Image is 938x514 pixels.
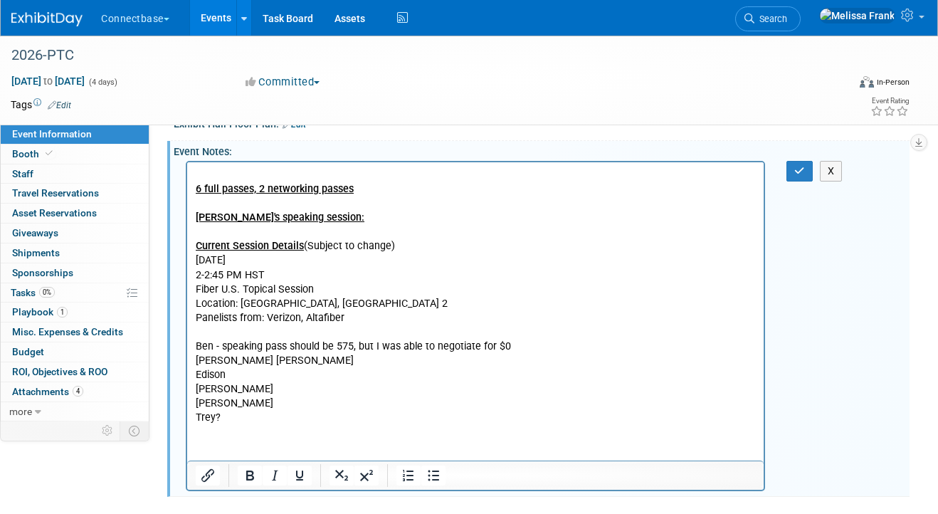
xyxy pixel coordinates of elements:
[11,12,83,26] img: ExhibitDay
[1,164,149,184] a: Staff
[11,98,71,112] td: Tags
[870,98,909,105] div: Event Rating
[1,224,149,243] a: Giveaways
[12,267,73,278] span: Sponsorships
[1,382,149,402] a: Attachments4
[12,247,60,258] span: Shipments
[39,287,55,298] span: 0%
[735,6,801,31] a: Search
[778,74,910,95] div: Event Format
[288,466,312,486] button: Underline
[820,161,843,182] button: X
[1,362,149,382] a: ROI, Objectives & ROO
[1,125,149,144] a: Event Information
[354,466,379,486] button: Superscript
[73,386,83,397] span: 4
[330,466,354,486] button: Subscript
[12,366,107,377] span: ROI, Objectives & ROO
[120,421,149,440] td: Toggle Event Tabs
[12,346,44,357] span: Budget
[754,14,787,24] span: Search
[263,466,287,486] button: Italic
[48,100,71,110] a: Edit
[174,141,910,159] div: Event Notes:
[1,145,149,164] a: Booth
[1,303,149,322] a: Playbook1
[187,162,764,461] iframe: Rich Text Area
[9,406,32,417] span: more
[196,466,220,486] button: Insert/edit link
[1,283,149,303] a: Tasks0%
[1,342,149,362] a: Budget
[12,326,123,337] span: Misc. Expenses & Credits
[876,77,910,88] div: In-Person
[1,184,149,203] a: Travel Reservations
[1,263,149,283] a: Sponsorships
[1,402,149,421] a: more
[11,287,55,298] span: Tasks
[12,207,97,219] span: Asset Reservations
[238,466,262,486] button: Bold
[57,307,68,318] span: 1
[241,75,325,90] button: Committed
[12,187,99,199] span: Travel Reservations
[12,227,58,238] span: Giveaways
[12,386,83,397] span: Attachments
[819,8,895,23] img: Melissa Frank
[11,75,85,88] span: [DATE] [DATE]
[6,43,833,68] div: 2026-PTC
[860,76,874,88] img: Format-Inperson.png
[396,466,421,486] button: Numbered list
[88,78,117,87] span: (4 days)
[1,243,149,263] a: Shipments
[46,150,53,157] i: Booth reservation complete
[12,148,56,159] span: Booth
[12,168,33,179] span: Staff
[95,421,120,440] td: Personalize Event Tab Strip
[41,75,55,87] span: to
[12,128,92,140] span: Event Information
[421,466,446,486] button: Bullet list
[1,204,149,223] a: Asset Reservations
[12,306,68,318] span: Playbook
[1,322,149,342] a: Misc. Expenses & Credits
